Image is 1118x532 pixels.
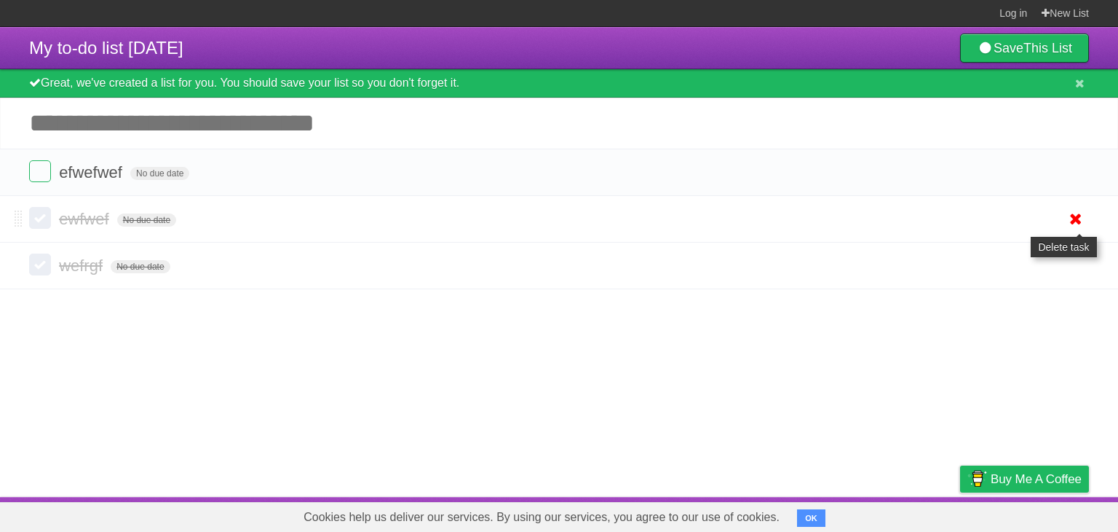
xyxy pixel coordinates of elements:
a: Developers [814,501,873,528]
span: wefrgf [59,257,106,275]
span: My to-do list [DATE] [29,38,183,58]
span: Buy me a coffee [991,466,1082,492]
span: No due date [117,214,176,227]
label: Done [29,207,51,229]
a: Terms [892,501,924,528]
span: efwefwef [59,163,126,181]
label: Done [29,160,51,182]
a: Suggest a feature [997,501,1089,528]
a: About [766,501,797,528]
span: ewfwef [59,210,112,228]
span: Cookies help us deliver our services. By using our services, you agree to our use of cookies. [289,503,794,532]
a: SaveThis List [960,34,1089,63]
span: No due date [130,167,189,180]
a: Buy me a coffee [960,466,1089,493]
img: Buy me a coffee [967,466,987,491]
button: OK [797,509,825,527]
a: Privacy [941,501,979,528]
label: Done [29,254,51,275]
span: No due date [111,260,170,273]
b: This List [1023,41,1072,55]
